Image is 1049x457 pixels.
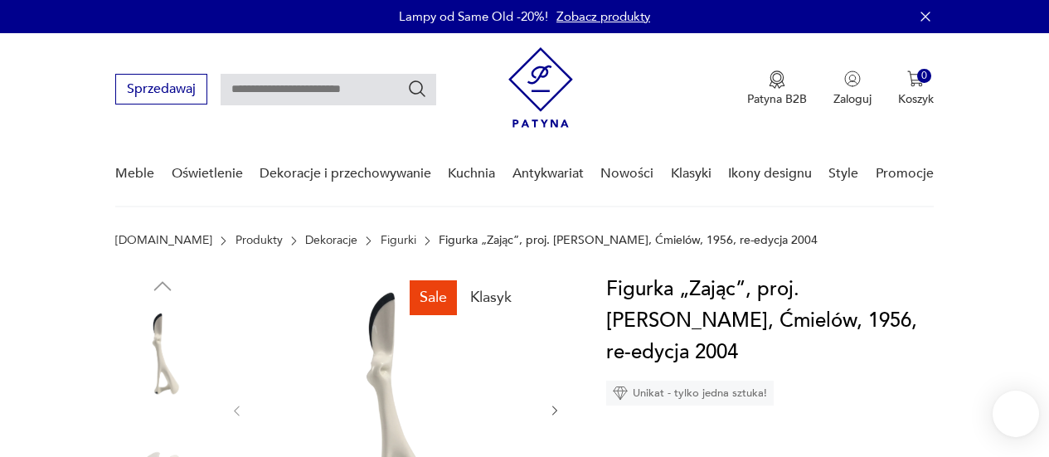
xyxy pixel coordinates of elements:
[236,234,283,247] a: Produkty
[876,142,934,206] a: Promocje
[410,280,457,315] div: Sale
[844,70,861,87] img: Ikonka użytkownika
[898,91,934,107] p: Koszyk
[606,381,774,406] div: Unikat - tylko jedna sztuka!
[115,142,154,206] a: Meble
[448,142,495,206] a: Kuchnia
[399,8,548,25] p: Lampy od Same Old -20%!
[833,91,872,107] p: Zaloguj
[115,234,212,247] a: [DOMAIN_NAME]
[728,142,812,206] a: Ikony designu
[747,70,807,107] a: Ikona medaluPatyna B2B
[907,70,924,87] img: Ikona koszyka
[606,274,934,368] h1: Figurka „Zając”, proj. [PERSON_NAME], Ćmielów, 1956, re-edycja 2004
[439,234,818,247] p: Figurka „Zając”, proj. [PERSON_NAME], Ćmielów, 1956, re-edycja 2004
[833,70,872,107] button: Zaloguj
[460,280,522,315] div: Klasyk
[747,70,807,107] button: Patyna B2B
[115,74,207,105] button: Sprzedawaj
[508,47,573,128] img: Patyna - sklep z meblami i dekoracjami vintage
[512,142,584,206] a: Antykwariat
[613,386,628,401] img: Ikona diamentu
[305,234,357,247] a: Dekoracje
[115,85,207,96] a: Sprzedawaj
[769,70,785,89] img: Ikona medalu
[993,391,1039,437] iframe: Smartsupp widget button
[381,234,416,247] a: Figurki
[556,8,650,25] a: Zobacz produkty
[671,142,711,206] a: Klasyki
[917,69,931,83] div: 0
[260,142,431,206] a: Dekoracje i przechowywanie
[172,142,243,206] a: Oświetlenie
[898,70,934,107] button: 0Koszyk
[828,142,858,206] a: Style
[747,91,807,107] p: Patyna B2B
[407,79,427,99] button: Szukaj
[600,142,653,206] a: Nowości
[115,307,210,401] img: Zdjęcie produktu Figurka „Zając”, proj. Mieczysław Naruszewicz, Ćmielów, 1956, re-edycja 2004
